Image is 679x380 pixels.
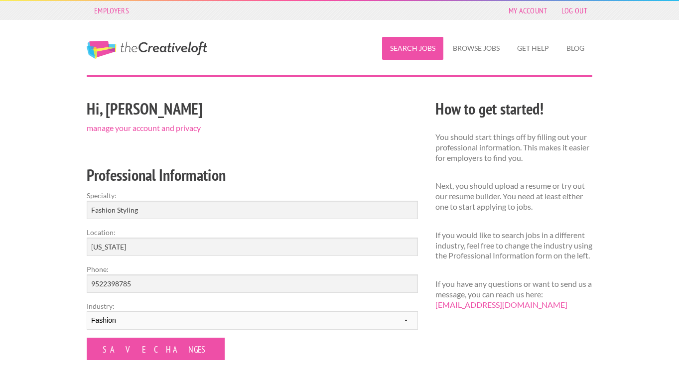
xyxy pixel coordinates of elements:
[509,37,557,60] a: Get Help
[87,338,225,360] input: Save Changes
[87,123,201,132] a: manage your account and privacy
[87,164,418,186] h2: Professional Information
[87,301,418,311] label: Industry:
[556,3,592,17] a: Log Out
[87,274,418,293] input: Optional
[435,181,592,212] p: Next, you should upload a resume or try out our resume builder. You need at least either one to s...
[87,227,418,238] label: Location:
[87,264,418,274] label: Phone:
[445,37,508,60] a: Browse Jobs
[87,98,418,120] h2: Hi, [PERSON_NAME]
[382,37,443,60] a: Search Jobs
[87,41,207,59] a: The Creative Loft
[558,37,592,60] a: Blog
[87,238,418,256] input: e.g. New York, NY
[89,3,134,17] a: Employers
[435,279,592,310] p: If you have any questions or want to send us a message, you can reach us here:
[435,98,592,120] h2: How to get started!
[87,190,418,201] label: Specialty:
[504,3,552,17] a: My Account
[435,230,592,261] p: If you would like to search jobs in a different industry, feel free to change the industry using ...
[435,300,567,309] a: [EMAIL_ADDRESS][DOMAIN_NAME]
[435,132,592,163] p: You should start things off by filling out your professional information. This makes it easier fo...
